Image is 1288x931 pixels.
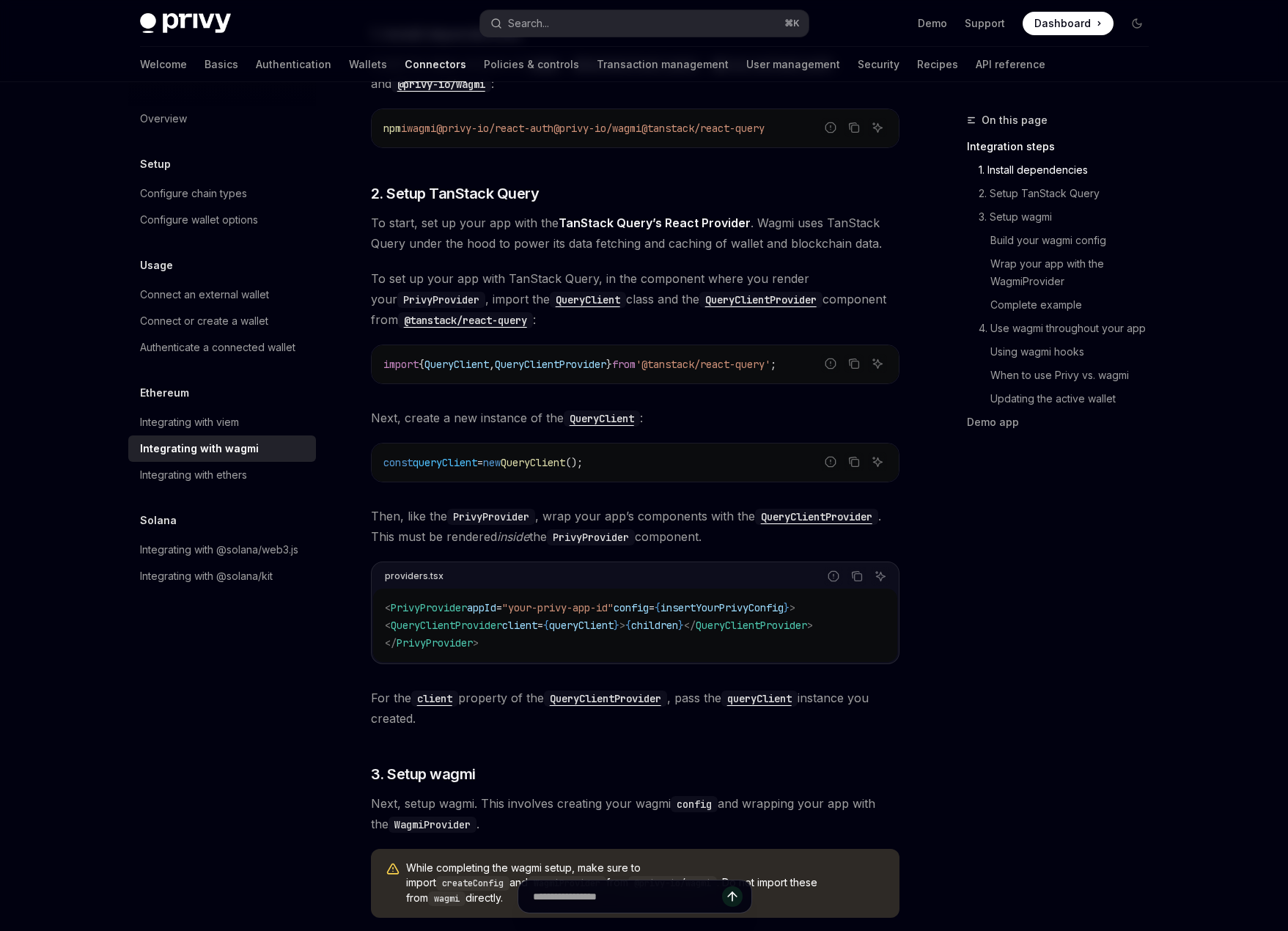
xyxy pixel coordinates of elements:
[128,281,316,308] a: Connect an external wallet
[537,619,543,632] span: =
[508,15,549,32] div: Search...
[544,691,667,705] a: QueryClientProvider
[671,796,718,812] code: config
[636,358,770,371] span: '@tanstack/react-query'
[128,180,316,207] a: Configure chain types
[128,563,316,589] a: Integrating with @solana/kit
[383,122,401,135] span: npm
[128,207,316,233] a: Configure wallet options
[495,358,606,371] span: QueryClientProvider
[391,76,491,91] a: @privy-io/wagmi
[128,409,316,435] a: Integrating with viem
[371,688,899,729] span: For the property of the , pass the instance you created.
[967,293,1160,317] a: Complete example
[401,122,407,135] span: i
[140,567,273,585] div: Integrating with @solana/kit
[419,358,424,371] span: {
[371,764,476,784] span: 3. Setup wagmi
[619,619,625,632] span: >
[807,619,813,632] span: >
[467,601,496,614] span: appId
[424,358,489,371] span: QueryClient
[649,601,655,614] span: =
[484,47,579,82] a: Policies & controls
[722,886,743,907] button: Send message
[543,619,549,632] span: {
[411,691,458,705] a: client
[397,636,473,650] span: PrivyProvider
[721,691,798,707] code: queryClient
[868,452,887,471] button: Ask AI
[371,213,899,254] span: To start, set up your app with the . Wagmi uses TanStack Query under the hood to power its data f...
[140,47,187,82] a: Welcome
[128,308,316,334] a: Connect or create a wallet
[631,619,678,632] span: children
[140,257,173,274] h5: Usage
[868,118,887,137] button: Ask AI
[1023,12,1114,35] a: Dashboard
[965,16,1005,31] a: Support
[684,619,696,632] span: </
[564,411,640,427] code: QueryClient
[398,312,533,327] a: @tanstack/react-query
[391,76,491,92] code: @privy-io/wagmi
[784,601,790,614] span: }
[496,601,502,614] span: =
[436,876,509,891] code: createConfig
[385,636,397,650] span: </
[385,619,391,632] span: <
[824,567,843,586] button: Report incorrect code
[844,118,864,137] button: Copy the contents from the code block
[967,182,1160,205] a: 2. Setup TanStack Query
[967,205,1160,229] a: 3. Setup wagmi
[678,619,684,632] span: }
[844,354,864,373] button: Copy the contents from the code block
[784,18,800,29] span: ⌘ K
[625,619,631,632] span: {
[140,440,259,457] div: Integrating with wagmi
[821,452,840,471] button: Report incorrect code
[597,47,729,82] a: Transaction management
[967,252,1160,293] a: Wrap your app with the WagmiProvider
[140,185,247,202] div: Configure chain types
[436,122,553,135] span: @privy-io/react-auth
[967,135,1160,158] a: Integration steps
[696,619,807,632] span: QueryClientProvider
[480,10,809,37] button: Open search
[1125,12,1149,35] button: Toggle dark mode
[473,636,479,650] span: >
[544,691,667,707] code: QueryClientProvider
[660,601,784,614] span: insertYourPrivyConfig
[699,292,823,308] code: QueryClientProvider
[821,354,840,373] button: Report incorrect code
[917,47,958,82] a: Recipes
[565,456,583,469] span: ();
[699,292,823,306] a: QueryClientProvider
[770,358,776,371] span: ;
[871,567,890,586] button: Ask AI
[982,111,1048,129] span: On this page
[371,183,540,204] span: 2. Setup TanStack Query
[628,876,717,891] code: @privy-io/wagmi
[140,512,177,529] h5: Solana
[413,456,477,469] span: queryClient
[397,292,485,308] code: PrivyProvider
[550,292,626,306] a: QueryClient
[371,408,899,428] span: Next, create a new instance of the :
[755,509,878,523] a: QueryClientProvider
[967,364,1160,387] a: When to use Privy vs. wagmi
[1034,16,1091,31] span: Dashboard
[398,312,533,328] code: @tanstack/react-query
[140,339,295,356] div: Authenticate a connected wallet
[371,506,899,547] span: Then, like the , wrap your app’s components with the . This must be rendered the component.
[497,529,529,544] em: inside
[405,47,466,82] a: Connectors
[614,619,619,632] span: }
[128,334,316,361] a: Authenticate a connected wallet
[385,601,391,614] span: <
[383,456,413,469] span: const
[128,435,316,462] a: Integrating with wagmi
[858,47,899,82] a: Security
[386,862,400,877] svg: Warning
[489,358,495,371] span: ,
